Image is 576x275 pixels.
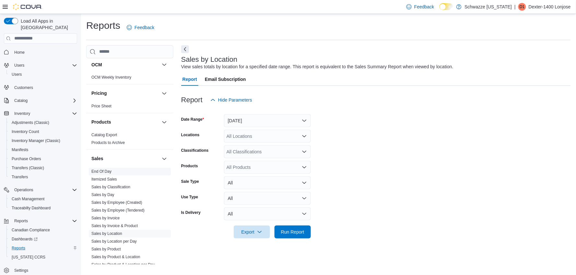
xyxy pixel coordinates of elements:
[9,195,47,203] a: Cash Management
[14,187,33,192] span: Operations
[91,224,138,229] span: Sales by Invoice & Product
[14,50,25,55] span: Home
[91,208,145,213] a: Sales by Employee (Tendered)
[208,93,255,106] button: Hide Parameters
[181,132,200,137] label: Locations
[12,84,36,92] a: Customers
[91,169,112,174] span: End Of Day
[91,239,137,244] span: Sales by Location per Day
[181,96,203,104] h3: Report
[1,83,80,92] button: Customers
[12,129,39,134] span: Inventory Count
[224,114,311,127] button: [DATE]
[9,128,77,136] span: Inventory Count
[14,85,33,90] span: Customers
[91,185,130,190] a: Sales by Classification
[1,216,80,225] button: Reports
[12,97,30,104] button: Catalog
[224,176,311,189] button: All
[6,70,80,79] button: Users
[1,48,80,57] button: Home
[9,226,77,234] span: Canadian Compliance
[91,200,142,205] span: Sales by Employee (Created)
[86,103,173,113] div: Pricing
[91,239,137,244] a: Sales by Location per Day
[12,110,77,117] span: Inventory
[9,146,77,154] span: Manifests
[6,253,80,262] button: [US_STATE] CCRS
[9,119,52,126] a: Adjustments (Classic)
[13,4,42,10] img: Cova
[160,90,168,97] button: Pricing
[12,205,51,211] span: Traceabilty Dashboard
[91,141,125,145] a: Products to Archive
[12,61,77,69] span: Users
[414,4,434,10] span: Feedback
[160,118,168,126] button: Products
[302,149,307,154] button: Open list of options
[91,263,155,267] a: Sales by Product & Location per Day
[12,255,45,260] span: [US_STATE] CCRS
[91,177,117,182] a: Itemized Sales
[465,3,512,11] p: Schwazze [US_STATE]
[124,21,157,34] a: Feedback
[9,235,40,243] a: Dashboards
[12,186,77,194] span: Operations
[224,192,311,205] button: All
[9,146,31,154] a: Manifests
[181,56,238,63] h3: Sales by Location
[12,120,49,125] span: Adjustments (Classic)
[91,216,120,221] span: Sales by Invoice
[6,136,80,145] button: Inventory Manager (Classic)
[9,119,77,126] span: Adjustments (Classic)
[91,247,121,252] a: Sales by Product
[6,118,80,127] button: Adjustments (Classic)
[91,156,103,162] h3: Sales
[91,61,159,68] button: OCM
[12,217,77,225] span: Reports
[12,61,27,69] button: Users
[9,164,77,172] span: Transfers (Classic)
[91,170,112,174] a: End Of Day
[6,127,80,136] button: Inventory Count
[12,138,60,143] span: Inventory Manager (Classic)
[91,119,111,126] h3: Products
[86,19,120,32] h1: Reports
[91,231,122,236] span: Sales by Location
[9,204,53,212] a: Traceabilty Dashboard
[181,45,189,53] button: Next
[9,253,77,261] span: Washington CCRS
[205,73,246,86] span: Email Subscription
[12,49,27,56] a: Home
[9,71,77,78] span: Users
[1,109,80,118] button: Inventory
[275,225,311,238] button: Run Report
[14,111,30,116] span: Inventory
[6,163,80,172] button: Transfers (Classic)
[181,194,198,200] label: Use Type
[91,90,107,97] h3: Pricing
[440,3,453,10] input: Dark Mode
[9,253,48,261] a: [US_STATE] CCRS
[91,192,114,198] span: Sales by Day
[182,73,197,86] span: Report
[12,196,44,202] span: Cash Management
[9,137,63,145] a: Inventory Manager (Classic)
[518,3,526,11] div: Dexter-1400 Lonjose
[91,90,159,97] button: Pricing
[12,83,77,92] span: Customers
[91,201,142,205] a: Sales by Employee (Created)
[91,133,117,138] span: Catalog Export
[520,3,524,11] span: D1
[91,75,131,80] a: OCM Weekly Inventory
[9,195,77,203] span: Cash Management
[1,266,80,275] button: Settings
[9,128,42,136] a: Inventory Count
[6,145,80,154] button: Manifests
[238,225,266,238] span: Export
[91,255,140,260] span: Sales by Product & Location
[6,225,80,235] button: Canadian Compliance
[9,155,44,163] a: Purchase Orders
[9,173,30,181] a: Transfers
